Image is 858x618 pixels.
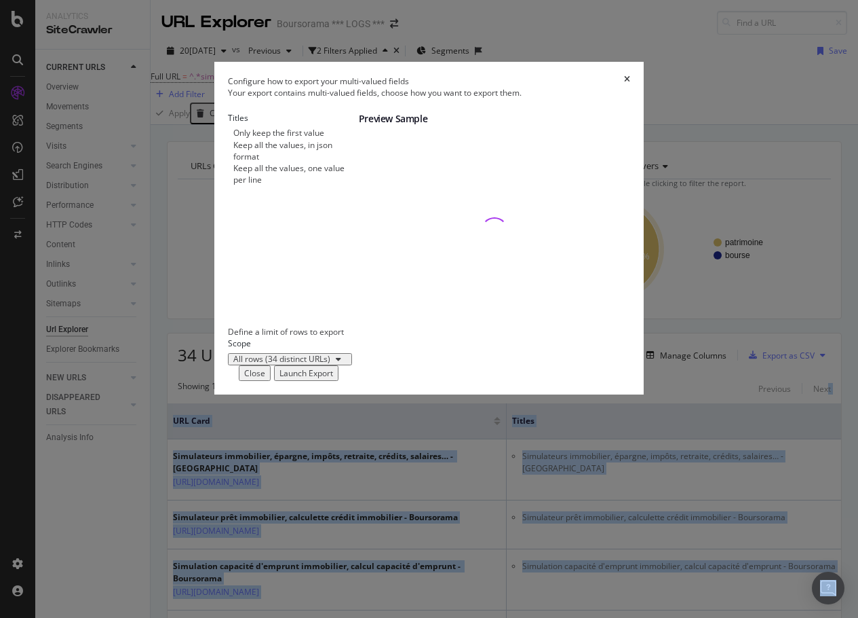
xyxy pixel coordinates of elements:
[228,75,409,87] div: Configure how to export your multi-valued fields
[274,365,338,381] button: Launch Export
[239,365,271,381] button: Close
[228,87,630,98] div: Your export contains multi-valued fields, choose how you want to export them.
[624,75,630,87] div: times
[214,62,644,395] div: modal
[228,326,630,338] div: Define a limit of rows to export
[228,338,251,349] label: Scope
[233,139,359,162] div: Keep all the values, in json format
[233,127,324,139] div: Only keep the first value
[228,112,248,124] label: Titles
[228,127,359,139] div: Only keep the first value
[233,355,330,363] div: All rows (34 distinct URLs)
[233,162,359,185] div: Keep all the values, one value per line
[359,112,630,126] div: Preview Sample
[228,139,359,162] div: Keep all the values, in json format
[228,353,352,365] button: All rows (34 distinct URLs)
[279,367,333,379] div: Launch Export
[812,572,844,604] div: Open Intercom Messenger
[244,367,265,379] div: Close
